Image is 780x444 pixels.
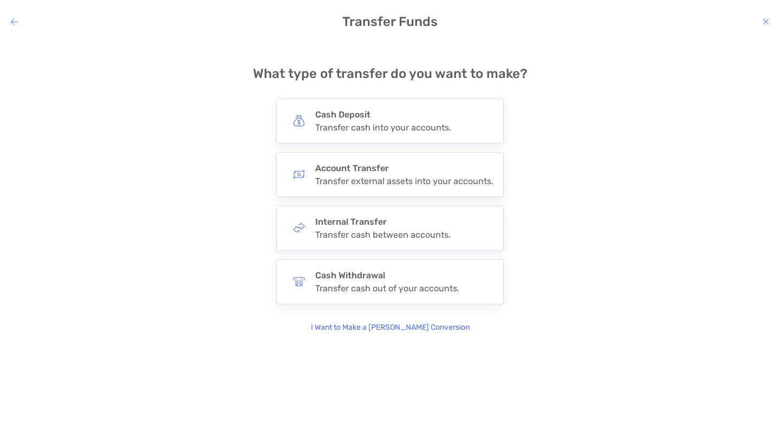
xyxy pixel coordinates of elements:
[315,270,459,280] h4: Cash Withdrawal
[315,283,459,293] div: Transfer cash out of your accounts.
[311,322,470,334] p: I Want to Make a [PERSON_NAME] Conversion
[293,276,305,288] img: button icon
[253,66,528,81] h4: What type of transfer do you want to make?
[293,168,305,180] img: button icon
[293,222,305,234] img: button icon
[315,217,451,227] h4: Internal Transfer
[315,163,493,173] h4: Account Transfer
[315,109,451,120] h4: Cash Deposit
[315,176,493,186] div: Transfer external assets into your accounts.
[315,122,451,133] div: Transfer cash into your accounts.
[293,115,305,127] img: button icon
[315,230,451,240] div: Transfer cash between accounts.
